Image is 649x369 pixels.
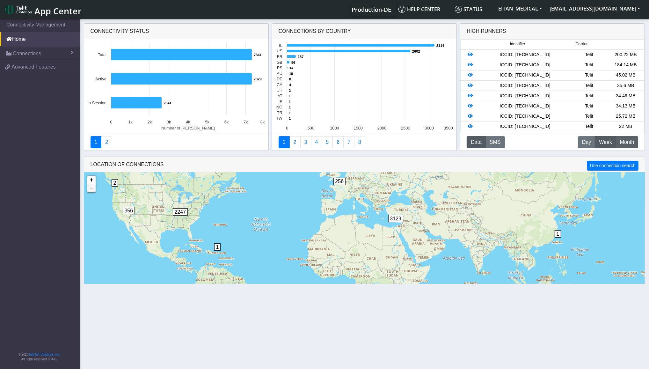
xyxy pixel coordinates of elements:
span: Status [455,6,482,13]
div: Telit [571,51,608,58]
div: ICCID: [TECHNICAL_ID] [479,82,571,89]
text: 2500 [401,126,410,130]
div: 34.49 MB [608,92,644,100]
div: 45.02 MB [608,72,644,79]
span: 2 [112,179,118,187]
a: Connectivity status [91,136,102,148]
div: ICCID: [TECHNICAL_ID] [479,51,571,58]
span: Day [582,138,591,146]
text: 1 [289,111,291,115]
text: 1 [289,100,291,104]
a: Deployment status [101,136,112,148]
div: ICCID: [TECHNICAL_ID] [479,62,571,69]
a: Connections By Carrier [311,136,322,148]
a: Carrier [289,136,301,148]
text: FR [277,54,282,59]
nav: Summary paging [279,136,450,148]
div: Telit [571,123,608,130]
text: 4k [186,120,190,124]
text: 10 [289,72,293,76]
text: 1000 [330,126,339,130]
div: 1 [555,230,561,249]
button: EITAN_MEDICAL [494,3,546,14]
text: 2602 [412,49,420,53]
text: 0 [110,120,112,124]
a: App Center [5,3,81,16]
text: NO [276,105,282,109]
text: 1 [289,116,291,120]
div: Telit [571,103,608,110]
a: Help center [396,3,452,16]
span: 2247 [173,208,188,216]
span: Production-DE [352,6,391,13]
text: In Session [87,100,106,105]
div: Telit [571,72,608,79]
text: AT [277,93,282,98]
text: IL [279,43,282,48]
text: 1 [289,105,291,109]
span: 3129 [388,215,404,222]
text: TW [276,116,283,121]
text: 3000 [425,126,434,130]
text: 56 [291,61,295,64]
span: 1 [555,230,561,238]
div: 25.72 MB [608,113,644,120]
span: Month [620,138,634,146]
a: Usage per Country [300,136,311,148]
button: Week [595,136,616,148]
a: Zero Session [343,136,354,148]
span: Connections [13,50,41,57]
text: GB [276,60,282,65]
text: DE [277,77,282,81]
div: Telit [571,82,608,89]
div: 184.14 MB [608,62,644,69]
text: AU [277,71,282,76]
text: US [277,48,282,53]
div: ICCID: [TECHNICAL_ID] [479,92,571,100]
text: PS [277,65,282,70]
span: 356 [123,207,135,214]
span: Identifier [510,41,525,47]
text: 0 [286,126,288,130]
text: 3k [166,120,171,124]
text: 8 [289,77,291,81]
text: 1 [289,94,291,98]
a: Telit IoT Solutions, Inc. [29,353,61,356]
text: CA [277,82,282,87]
div: LOCATION OF CONNECTIONS [84,157,645,173]
div: Connections By Country [272,24,456,39]
a: Zoom in [87,176,96,184]
span: App Center [34,5,82,17]
text: Active [95,77,106,81]
img: status.svg [455,6,462,13]
text: 7329 [254,77,262,81]
text: 5k [205,120,209,124]
text: 2000 [377,126,386,130]
div: Connectivity status [84,24,268,39]
button: [EMAIL_ADDRESS][DOMAIN_NAME] [546,3,644,14]
img: knowledge.svg [398,6,405,13]
a: Connections By Country [279,136,290,148]
text: 7k [243,120,248,124]
text: 2641 [164,101,171,105]
text: TR [277,110,282,115]
span: Carrier [576,41,588,47]
div: 200.22 MB [608,51,644,58]
div: ICCID: [TECHNICAL_ID] [479,123,571,130]
button: Month [616,136,638,148]
span: 256 [333,178,346,185]
text: 187 [298,55,304,59]
text: 1k [128,120,133,124]
text: 2k [147,120,152,124]
a: Usage by Carrier [322,136,333,148]
img: logo-telit-cinterion-gw-new.png [5,4,32,15]
div: Telit [571,113,608,120]
text: 2 [289,89,291,92]
button: Use connection search [587,161,638,171]
text: Number of [PERSON_NAME] [161,126,215,130]
span: 1 [214,243,221,251]
text: 7341 [254,53,262,57]
a: Not Connected for 30 days [354,136,365,148]
div: ICCID: [TECHNICAL_ID] [479,113,571,120]
div: High Runners [467,27,506,35]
